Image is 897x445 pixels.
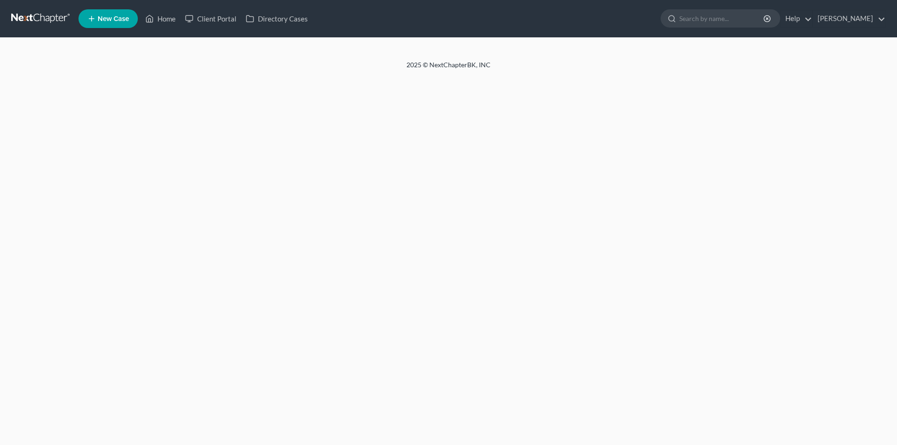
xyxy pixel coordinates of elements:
[182,60,715,77] div: 2025 © NextChapterBK, INC
[813,10,885,27] a: [PERSON_NAME]
[141,10,180,27] a: Home
[180,10,241,27] a: Client Portal
[241,10,313,27] a: Directory Cases
[98,15,129,22] span: New Case
[679,10,765,27] input: Search by name...
[781,10,812,27] a: Help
